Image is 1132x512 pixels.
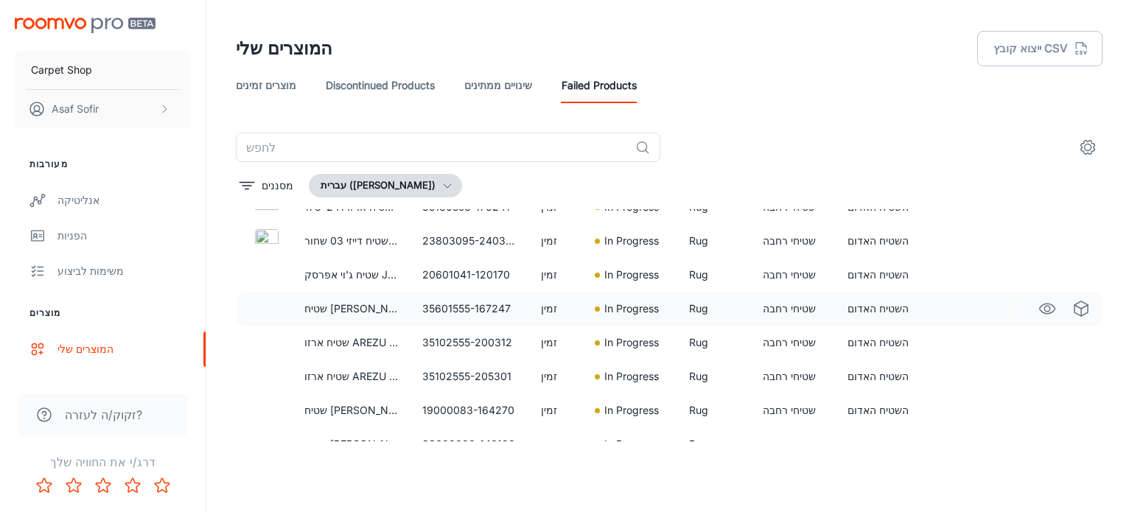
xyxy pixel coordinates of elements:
td: Rug [677,393,751,427]
td: השטיח האדום [836,292,926,326]
td: Rug [677,224,751,258]
td: שטיחי רחבה [751,258,835,292]
p: In Progress [604,233,659,249]
p: In Progress [604,334,659,351]
img: Roomvo PRO Beta [15,18,156,33]
a: Failed Products [562,68,637,103]
p: שטיח ארזו AREZU 205*301 [304,368,399,385]
p: שטיח ארזו AREZU 200*312 [304,334,399,351]
button: Asaf Sofir [15,90,191,128]
span: זקוק/ה לעזרה? [65,406,142,424]
td: 23803095-240340 [410,224,528,258]
td: זמין [529,360,584,393]
p: Carpet Shop [31,62,92,78]
button: עברית ([PERSON_NAME]) [309,174,462,197]
td: 35601555-167247 [410,292,528,326]
button: Carpet Shop [15,51,191,89]
div: משימות לביצוע [57,263,191,279]
p: מסננים [262,178,293,194]
p: Asaf Sofir [52,101,99,117]
td: השטיח האדום [836,360,926,393]
td: 33600090-140190 [410,427,528,461]
td: שטיחי רחבה [751,360,835,393]
div: הפניות [57,228,191,244]
td: שטיחי רחבה [751,393,835,427]
button: settings [1073,133,1103,162]
td: 35102555-200312 [410,326,528,360]
p: שטיח [PERSON_NAME] 00 צבעוני 270*164 KILIM [304,402,399,418]
td: זמין [529,393,584,427]
td: 19000083-164270 [410,393,528,427]
td: 35102555-205301 [410,360,528,393]
td: השטיח האדום [836,224,926,258]
td: Rug [677,360,751,393]
p: שטיח [PERSON_NAME] SHIRAZ 167*247 [304,301,399,317]
td: Rug [677,292,751,326]
input: לחפש [236,133,629,162]
div: עדכון מוצרים [57,376,191,393]
button: filter [236,174,297,197]
a: See in Virtual Samples [1069,296,1094,321]
td: Rug [677,258,751,292]
p: שטיח ג'וי אפרסק JOY [304,267,399,283]
a: מוצרים זמינים [236,68,296,103]
td: זמין [529,427,584,461]
button: Rate 1 star [29,471,59,500]
p: In Progress [604,301,659,317]
td: שטיחי רחבה [751,427,835,461]
td: השטיח האדום [836,393,926,427]
td: שטיחי רחבה [751,326,835,360]
p: דרג/י את החוויה שלך [12,453,194,471]
td: זמין [529,292,584,326]
div: המוצרים שלי [57,341,191,357]
td: Rug [677,427,751,461]
td: זמין [529,224,584,258]
td: 20601041-120170 [410,258,528,292]
h1: המוצרים שלי [236,35,332,62]
p: In Progress [604,267,659,283]
div: אנליטיקה [57,192,191,208]
button: ייצוא קובץ CSV [977,31,1103,66]
td: Rug [677,326,751,360]
a: Discontinued Products [326,68,435,103]
td: זמין [529,326,584,360]
a: שינויים ממתינים [464,68,532,103]
button: Rate 3 star [88,471,118,500]
td: השטיח האדום [836,427,926,461]
td: זמין [529,258,584,292]
p: In Progress [604,402,659,418]
p: In Progress [604,368,659,385]
td: השטיח האדום [836,326,926,360]
td: השטיח האדום [836,258,926,292]
td: שטיחי רחבה [751,224,835,258]
button: Rate 2 star [59,471,88,500]
button: Rate 4 star [118,471,147,500]
p: שטיח דייזי 03 שחור DAISY [304,233,399,249]
a: See in Visualizer [1035,296,1060,321]
button: Rate 5 star [147,471,177,500]
td: שטיחי רחבה [751,292,835,326]
p: In Progress [604,436,659,452]
p: שטיח [PERSON_NAME] [304,436,399,452]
